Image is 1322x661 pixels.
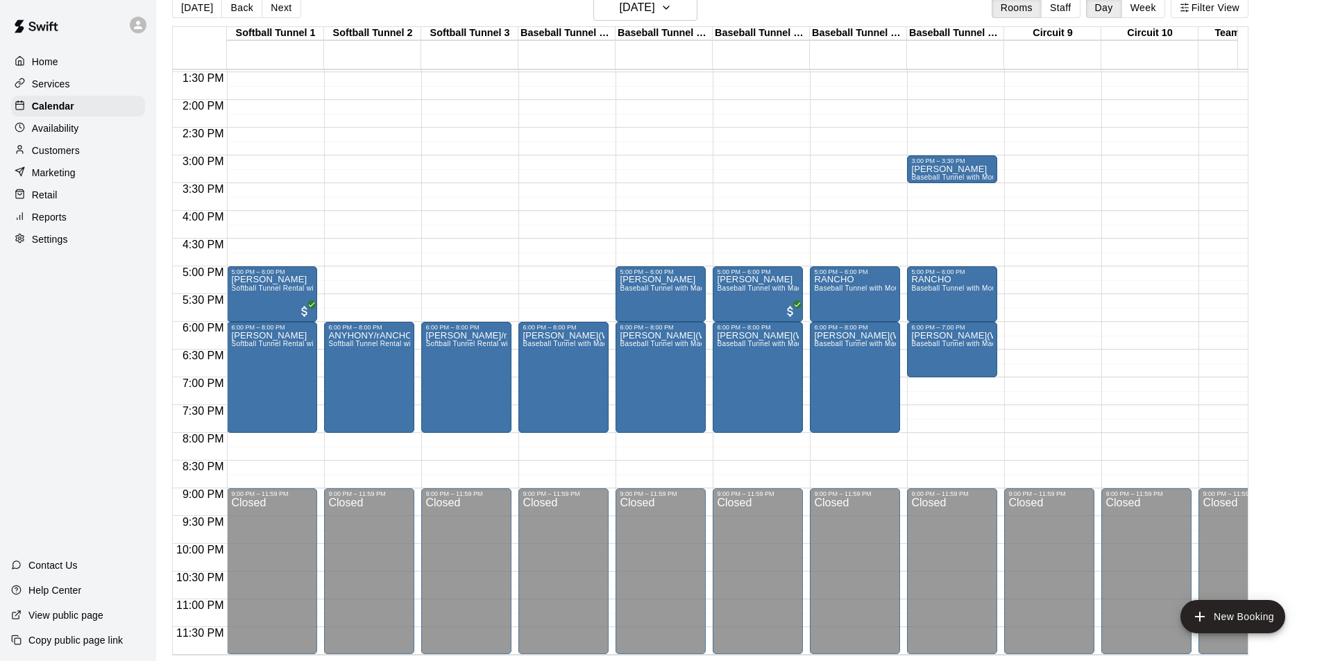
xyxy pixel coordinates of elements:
[179,488,228,500] span: 9:00 PM
[328,490,410,497] div: 9:00 PM – 11:59 PM
[421,488,511,654] div: 9:00 PM – 11:59 PM: Closed
[11,51,145,72] a: Home
[717,490,799,497] div: 9:00 PM – 11:59 PM
[911,284,1004,292] span: Baseball Tunnel with Mound
[907,27,1004,40] div: Baseball Tunnel 8 (Mound)
[717,497,799,659] div: Closed
[32,55,58,69] p: Home
[1008,490,1090,497] div: 9:00 PM – 11:59 PM
[324,488,414,654] div: 9:00 PM – 11:59 PM: Closed
[620,268,702,275] div: 5:00 PM – 6:00 PM
[179,266,228,278] span: 5:00 PM
[32,121,79,135] p: Availability
[179,350,228,361] span: 6:30 PM
[713,27,810,40] div: Baseball Tunnel 6 (Machine)
[11,74,145,94] a: Services
[713,266,803,322] div: 5:00 PM – 6:00 PM: Michael Stegge
[28,583,81,597] p: Help Center
[518,322,609,433] div: 6:00 PM – 8:00 PM: DONNIE(WILDFIRE)
[1105,497,1187,659] div: Closed
[32,166,76,180] p: Marketing
[717,284,815,292] span: Baseball Tunnel with Machine
[523,324,604,331] div: 6:00 PM – 8:00 PM
[11,162,145,183] div: Marketing
[231,497,313,659] div: Closed
[425,324,507,331] div: 6:00 PM – 8:00 PM
[179,294,228,306] span: 5:30 PM
[231,324,313,331] div: 6:00 PM – 8:00 PM
[425,490,507,497] div: 9:00 PM – 11:59 PM
[11,140,145,161] a: Customers
[179,461,228,472] span: 8:30 PM
[179,155,228,167] span: 3:00 PM
[814,340,913,347] span: Baseball Tunnel with Machine
[911,497,993,659] div: Closed
[32,188,58,202] p: Retail
[1101,488,1192,654] div: 9:00 PM – 11:59 PM: Closed
[28,558,78,572] p: Contact Us
[227,27,324,40] div: Softball Tunnel 1
[810,322,900,433] div: 6:00 PM – 8:00 PM: DONNIE(WILDFIRE)
[231,340,350,347] span: Softball Tunnel Rental with Machine
[1180,600,1285,633] button: add
[173,544,227,556] span: 10:00 PM
[324,27,421,40] div: Softball Tunnel 2
[32,99,74,113] p: Calendar
[173,599,227,611] span: 11:00 PM
[231,268,313,275] div: 5:00 PM – 6:00 PM
[1203,497,1285,659] div: Closed
[523,340,621,347] span: Baseball Tunnel with Machine
[810,488,900,654] div: 9:00 PM – 11:59 PM: Closed
[227,266,317,322] div: 5:00 PM – 6:00 PM: Scarlett Olivares
[911,490,993,497] div: 9:00 PM – 11:59 PM
[179,72,228,84] span: 1:30 PM
[11,184,145,205] a: Retail
[11,229,145,250] a: Settings
[907,155,997,183] div: 3:00 PM – 3:30 PM: DONNIE PETERS
[907,488,997,654] div: 9:00 PM – 11:59 PM: Closed
[11,207,145,228] a: Reports
[616,322,706,433] div: 6:00 PM – 8:00 PM: DONNIE(WILDFIRE)
[814,324,896,331] div: 6:00 PM – 8:00 PM
[227,322,317,433] div: 6:00 PM – 8:00 PM: BRIAN B
[173,627,227,639] span: 11:30 PM
[1004,27,1101,40] div: Circuit 9
[11,118,145,139] div: Availability
[911,157,993,164] div: 3:00 PM – 3:30 PM
[810,266,900,322] div: 5:00 PM – 6:00 PM: RANCHO
[717,268,799,275] div: 5:00 PM – 6:00 PM
[911,340,1010,347] span: Baseball Tunnel with Machine
[227,488,317,654] div: 9:00 PM – 11:59 PM: Closed
[620,284,718,292] span: Baseball Tunnel with Machine
[518,27,616,40] div: Baseball Tunnel 4 (Machine)
[911,324,993,331] div: 6:00 PM – 7:00 PM
[32,77,70,91] p: Services
[1101,27,1198,40] div: Circuit 10
[328,324,410,331] div: 6:00 PM – 8:00 PM
[620,340,718,347] span: Baseball Tunnel with Machine
[231,284,350,292] span: Softball Tunnel Rental with Machine
[1105,490,1187,497] div: 9:00 PM – 11:59 PM
[1198,488,1289,654] div: 9:00 PM – 11:59 PM: Closed
[32,210,67,224] p: Reports
[911,173,1004,181] span: Baseball Tunnel with Mound
[179,211,228,223] span: 4:00 PM
[810,27,907,40] div: Baseball Tunnel 7 (Mound/Machine)
[523,490,604,497] div: 9:00 PM – 11:59 PM
[907,266,997,322] div: 5:00 PM – 6:00 PM: RANCHO
[814,490,896,497] div: 9:00 PM – 11:59 PM
[11,96,145,117] a: Calendar
[616,266,706,322] div: 5:00 PM – 6:00 PM: WEDDLE
[28,633,123,647] p: Copy public page link
[911,268,993,275] div: 5:00 PM – 6:00 PM
[328,340,447,347] span: Softball Tunnel Rental with Machine
[814,497,896,659] div: Closed
[421,27,518,40] div: Softball Tunnel 3
[298,304,312,318] span: All customers have paid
